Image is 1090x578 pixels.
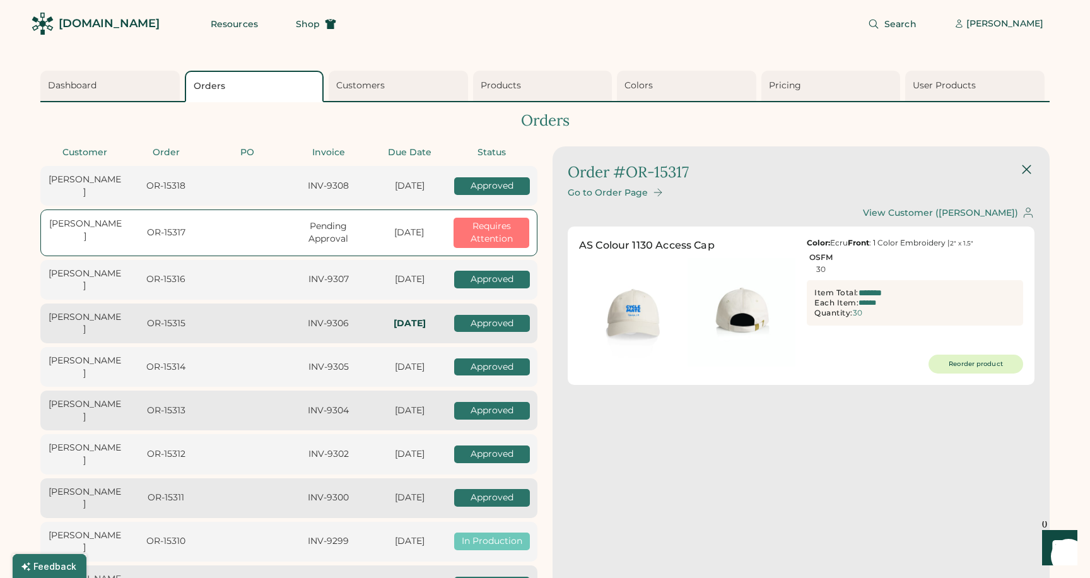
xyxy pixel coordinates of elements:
div: Approved [454,445,530,463]
div: [DATE] [373,273,447,286]
font: 2" x 1.5" [950,239,973,247]
div: [PERSON_NAME] [48,529,122,554]
div: OR-15315 [129,317,203,330]
div: 30 [816,265,826,274]
div: INV-9299 [291,535,365,548]
span: Shop [296,20,320,28]
div: Approved [454,315,530,333]
div: OR-15310 [129,535,203,548]
div: Dashboard [48,80,176,92]
img: generate-image [688,258,796,367]
span: Search [884,20,917,28]
div: OR-15317 [129,227,202,239]
div: Ecru : 1 Color Embroidery | [807,238,1023,248]
div: In-Hands: Tue, Sep 23, 2025 [373,317,447,330]
button: Shop [281,11,351,37]
div: AS Colour 1130 Access Cap [579,238,715,253]
div: OR-15313 [129,404,203,417]
div: In Production [454,533,530,550]
div: INV-9308 [291,180,365,192]
div: [DATE] [373,180,447,192]
strong: Front [848,238,869,247]
div: Pending Approval [291,220,365,245]
img: generate-image [579,258,688,367]
div: [PERSON_NAME] [48,311,122,336]
div: Requires Attention [454,218,529,247]
div: Customer [48,146,122,159]
div: [DATE] [373,227,446,239]
strong: Color: [807,238,830,247]
div: PO [211,146,284,159]
img: Rendered Logo - Screens [32,13,54,35]
div: [PERSON_NAME] [48,442,122,466]
div: Colors [624,80,753,92]
div: INV-9305 [291,361,365,374]
iframe: Front Chat [1030,521,1084,575]
div: OR-15318 [129,180,203,192]
div: [DATE] [373,492,447,504]
div: [DATE] [373,448,447,461]
div: Orders [40,110,1050,131]
div: INV-9300 [291,492,365,504]
div: Due Date [373,146,447,159]
div: INV-9306 [291,317,365,330]
div: Pricing [769,80,897,92]
div: OR-15314 [129,361,203,374]
div: [PERSON_NAME] [48,174,122,198]
div: Quantity: [814,308,853,318]
div: Each Item: [814,298,859,308]
div: Item Total: [814,288,859,298]
div: OR-15311 [129,492,203,504]
div: Approved [454,358,530,376]
div: Approved [454,177,530,195]
div: INV-9302 [291,448,365,461]
div: Customers [336,80,464,92]
div: Products [481,80,609,92]
div: OR-15312 [129,448,203,461]
div: OSFM [809,253,833,262]
div: INV-9304 [291,404,365,417]
div: [PERSON_NAME] [48,268,122,292]
div: View Customer ([PERSON_NAME]) [863,208,1018,218]
div: Orders [194,80,319,93]
div: Approved [454,402,530,420]
div: OR-15316 [129,273,203,286]
div: Status [454,146,530,159]
div: [PERSON_NAME] [48,486,122,510]
div: [DATE] [373,404,447,417]
div: Order #OR-15317 [568,162,689,183]
div: [DATE] [373,535,447,548]
div: Go to Order Page [568,187,648,198]
button: Search [853,11,932,37]
div: INV-9307 [291,273,365,286]
div: [PERSON_NAME] [48,398,122,423]
div: [PERSON_NAME] [48,355,122,379]
div: Order [129,146,203,159]
button: Reorder product [929,355,1023,374]
div: 30 [853,309,862,317]
div: [DATE] [373,361,447,374]
div: Approved [454,489,530,507]
div: [PERSON_NAME] [966,18,1043,30]
div: User Products [913,80,1041,92]
div: Invoice [291,146,365,159]
div: Approved [454,271,530,288]
div: [PERSON_NAME] [49,218,122,242]
div: [DOMAIN_NAME] [59,16,160,32]
button: Resources [196,11,273,37]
